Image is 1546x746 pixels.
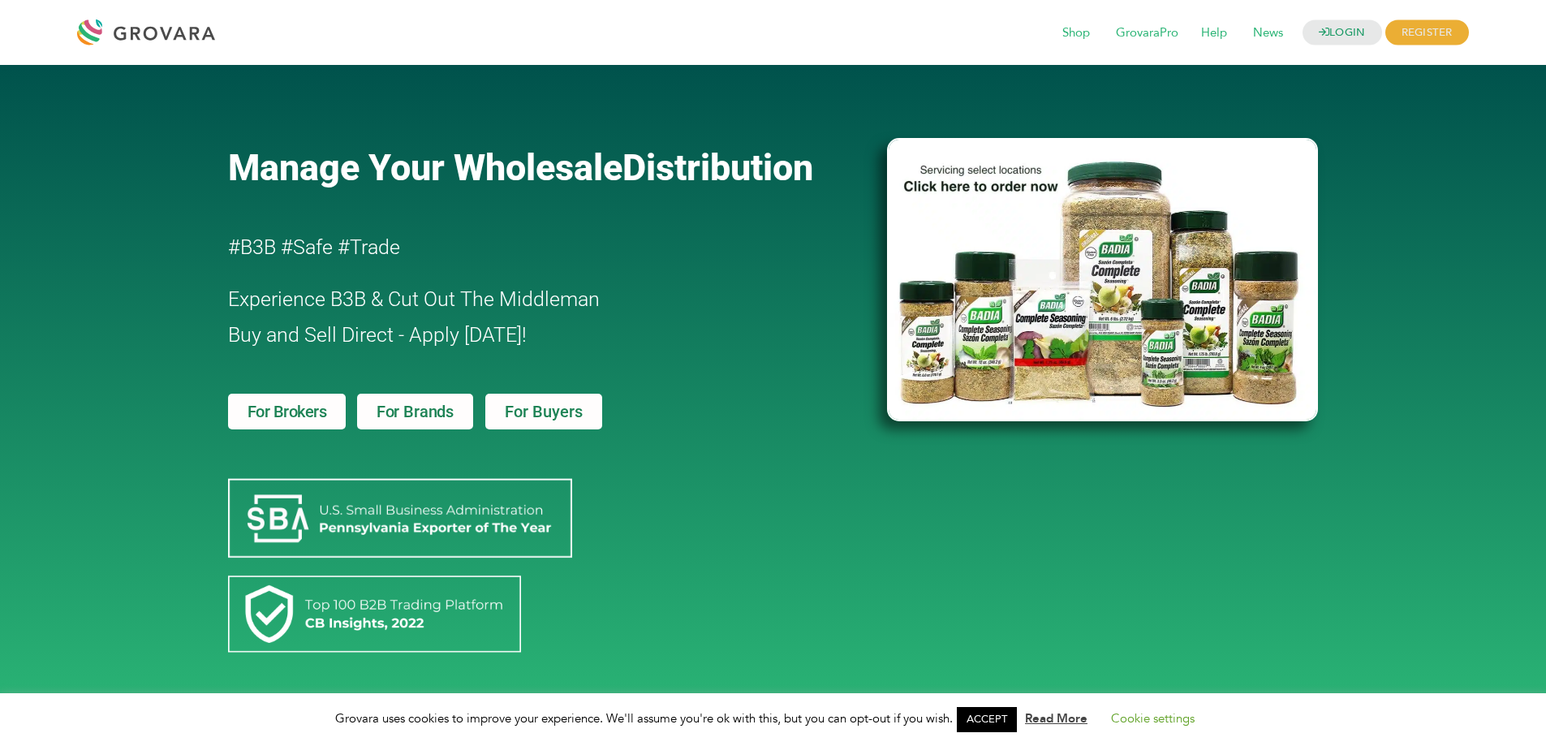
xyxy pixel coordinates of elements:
[505,403,583,420] span: For Buyers
[957,707,1017,732] a: ACCEPT
[335,710,1211,727] span: Grovara uses cookies to improve your experience. We'll assume you're ok with this, but you can op...
[248,403,327,420] span: For Brokers
[1111,710,1195,727] a: Cookie settings
[1051,24,1101,42] a: Shop
[228,287,600,311] span: Experience B3B & Cut Out The Middleman
[1242,18,1294,49] span: News
[1303,20,1382,45] a: LOGIN
[1242,24,1294,42] a: News
[1105,18,1190,49] span: GrovaraPro
[1051,18,1101,49] span: Shop
[1190,18,1238,49] span: Help
[1025,710,1087,727] a: Read More
[228,146,622,189] span: Manage Your Wholesale
[1105,24,1190,42] a: GrovaraPro
[228,146,861,189] a: Manage Your WholesaleDistribution
[228,394,347,429] a: For Brokers
[1190,24,1238,42] a: Help
[377,403,454,420] span: For Brands
[485,394,602,429] a: For Buyers
[228,230,795,265] h2: #B3B #Safe #Trade
[622,146,813,189] span: Distribution
[1385,20,1469,45] span: REGISTER
[357,394,473,429] a: For Brands
[228,323,527,347] span: Buy and Sell Direct - Apply [DATE]!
